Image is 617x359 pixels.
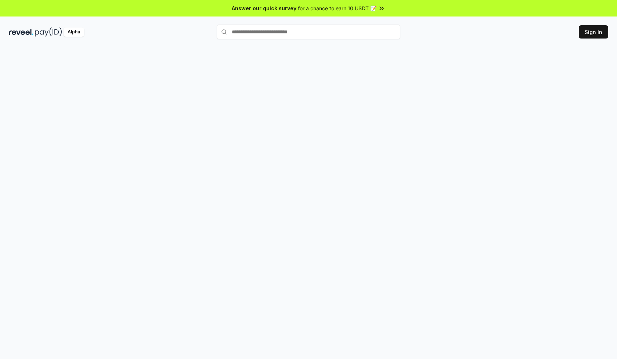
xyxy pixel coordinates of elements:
[232,4,296,12] span: Answer our quick survey
[579,25,608,39] button: Sign In
[35,28,62,37] img: pay_id
[9,28,33,37] img: reveel_dark
[298,4,376,12] span: for a chance to earn 10 USDT 📝
[64,28,84,37] div: Alpha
